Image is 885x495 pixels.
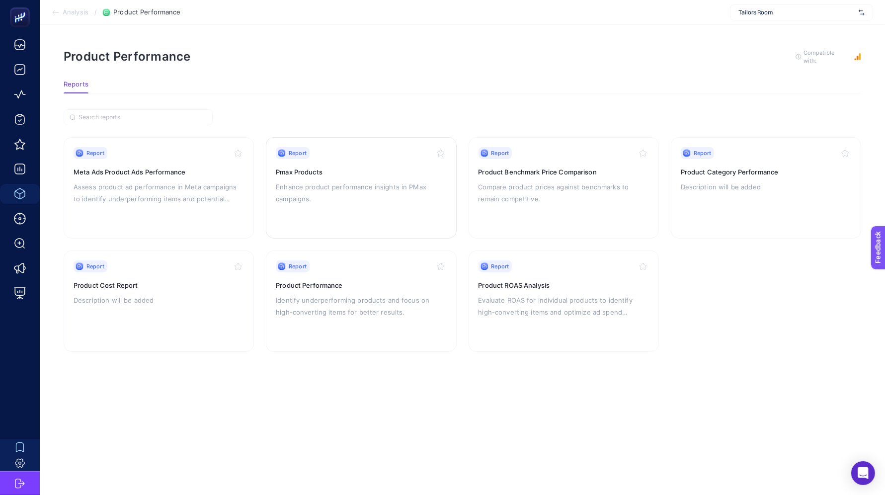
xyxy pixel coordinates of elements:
[469,250,659,352] a: ReportProduct ROAS AnalysisEvaluate ROAS for individual products to identify high-converting item...
[276,167,446,177] h3: Pmax Products
[276,280,446,290] h3: Product Performance
[64,250,254,352] a: ReportProduct Cost ReportDescription will be added
[491,262,509,270] span: Report
[266,137,456,239] a: ReportPmax ProductsEnhance product performance insights in PMax campaigns.
[671,137,861,239] a: ReportProduct Category PerformanceDescription will be added
[681,167,851,177] h3: Product Category Performance
[79,114,207,121] input: Search
[479,167,649,177] h3: Product Benchmark Price Comparison
[86,149,104,157] span: Report
[479,294,649,318] p: Evaluate ROAS for individual products to identify high-converting items and optimize ad spend all...
[851,461,875,485] div: Open Intercom Messenger
[738,8,855,16] span: Tailors Room
[469,137,659,239] a: ReportProduct Benchmark Price ComparisonCompare product prices against benchmarks to remain compe...
[289,262,307,270] span: Report
[64,81,88,88] span: Reports
[859,7,865,17] img: svg%3e
[113,8,180,16] span: Product Performance
[266,250,456,352] a: ReportProduct PerformanceIdentify underperforming products and focus on high-converting items for...
[74,294,244,306] p: Description will be added
[74,167,244,177] h3: Meta Ads Product Ads Performance
[479,181,649,205] p: Compare product prices against benchmarks to remain competitive.
[94,8,97,16] span: /
[479,280,649,290] h3: Product ROAS Analysis
[64,49,191,64] h1: Product Performance
[86,262,104,270] span: Report
[64,81,88,93] button: Reports
[681,181,851,193] p: Description will be added
[804,49,848,65] span: Compatible with:
[694,149,712,157] span: Report
[64,137,254,239] a: ReportMeta Ads Product Ads PerformanceAssess product ad performance in Meta campaigns to identify...
[289,149,307,157] span: Report
[6,3,38,11] span: Feedback
[276,294,446,318] p: Identify underperforming products and focus on high-converting items for better results.
[491,149,509,157] span: Report
[276,181,446,205] p: Enhance product performance insights in PMax campaigns.
[74,181,244,205] p: Assess product ad performance in Meta campaigns to identify underperforming items and potential p...
[63,8,88,16] span: Analysis
[74,280,244,290] h3: Product Cost Report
